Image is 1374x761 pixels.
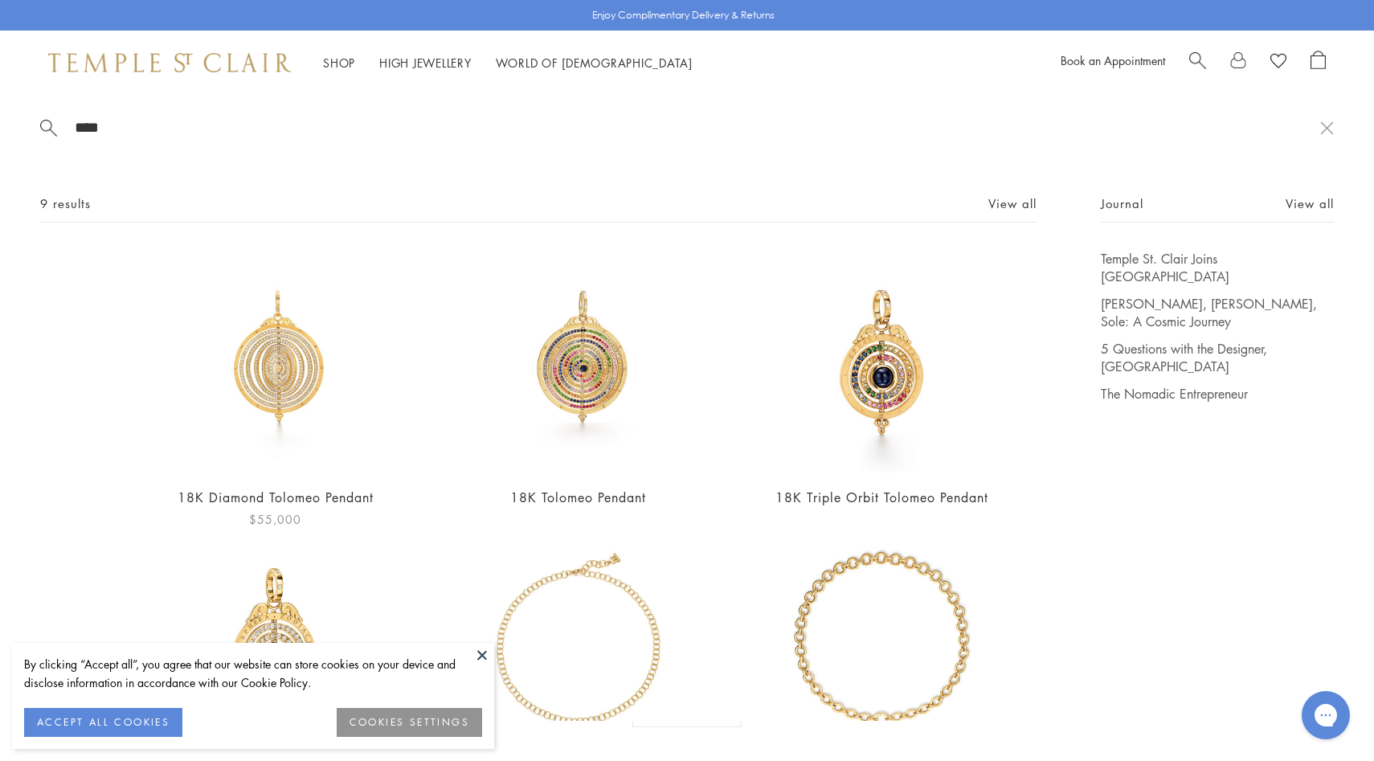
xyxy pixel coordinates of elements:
[323,55,355,71] a: ShopShop
[164,529,386,751] img: 18K Diamond Triple Orbit Tolomeo Pendant
[1270,51,1286,75] a: View Wishlist
[48,53,291,72] img: Temple St. Clair
[988,194,1037,212] a: View all
[1101,385,1334,403] a: The Nomadic Entrepreneur
[379,55,472,71] a: High JewelleryHigh Jewellery
[1101,295,1334,330] a: [PERSON_NAME], [PERSON_NAME], Sole: A Cosmic Journey
[164,250,386,473] img: 18K Diamond Tolomeo Pendant
[1101,194,1143,214] span: Journal
[510,489,646,506] a: 18K Tolomeo Pendant
[1311,51,1326,75] a: Open Shopping Bag
[496,55,693,71] a: World of [DEMOGRAPHIC_DATA]World of [DEMOGRAPHIC_DATA]
[1294,685,1358,745] iframe: Gorgias live chat messenger
[1101,250,1334,285] a: Temple St. Clair Joins [GEOGRAPHIC_DATA]
[323,53,693,73] nav: Main navigation
[249,510,301,529] span: $55,000
[40,194,91,214] span: 9 results
[178,489,374,506] a: 18K Diamond Tolomeo Pendant
[771,250,993,473] img: 18K Triple Orbit Tolomeo Pendant
[1189,51,1206,75] a: Search
[1101,340,1334,375] a: 5 Questions with the Designer, [GEOGRAPHIC_DATA]
[24,708,182,737] button: ACCEPT ALL COOKIES
[24,655,482,692] div: By clicking “Accept all”, you agree that our website can store cookies on your device and disclos...
[592,7,775,23] p: Enjoy Complimentary Delivery & Returns
[467,250,689,473] img: 18K Tolomeo Pendant
[775,489,988,506] a: 18K Triple Orbit Tolomeo Pendant
[337,708,482,737] button: COOKIES SETTINGS
[771,529,993,751] img: N78802-R11ARC
[467,529,689,751] img: N88853-RD18
[1286,194,1334,212] a: View all
[1061,52,1165,68] a: Book an Appointment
